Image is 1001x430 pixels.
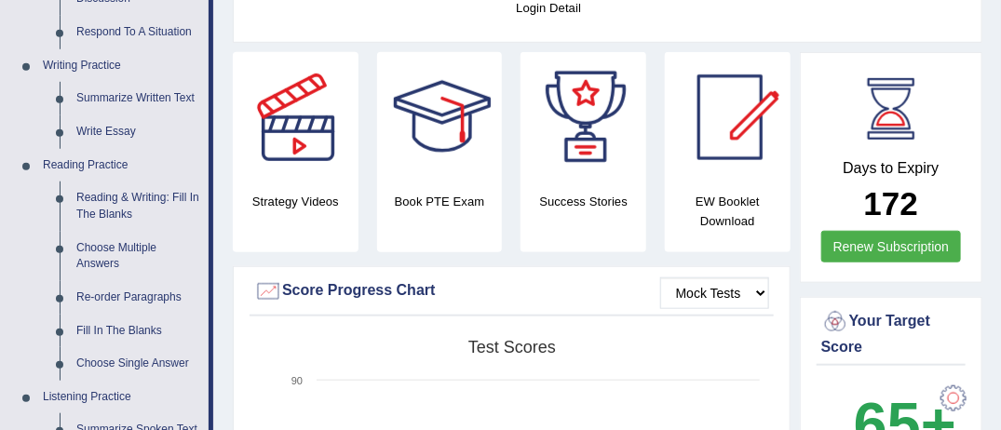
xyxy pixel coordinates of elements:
h4: EW Booklet Download [665,192,791,231]
a: Listening Practice [34,381,209,414]
h4: Book PTE Exam [377,192,503,211]
div: Score Progress Chart [254,277,769,305]
a: Choose Single Answer [68,347,209,381]
a: Reading & Writing: Fill In The Blanks [68,181,209,231]
a: Fill In The Blanks [68,315,209,348]
h4: Strategy Videos [233,192,358,211]
tspan: Test scores [468,338,556,356]
h4: Success Stories [521,192,646,211]
a: Renew Subscription [821,231,962,262]
text: 90 [291,375,303,386]
a: Summarize Written Text [68,82,209,115]
a: Writing Practice [34,49,209,83]
h4: Days to Expiry [821,160,961,177]
a: Choose Multiple Answers [68,232,209,281]
b: 172 [864,185,918,222]
a: Re-order Paragraphs [68,281,209,315]
a: Write Essay [68,115,209,149]
div: Your Target Score [821,308,961,358]
a: Respond To A Situation [68,16,209,49]
a: Reading Practice [34,149,209,182]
